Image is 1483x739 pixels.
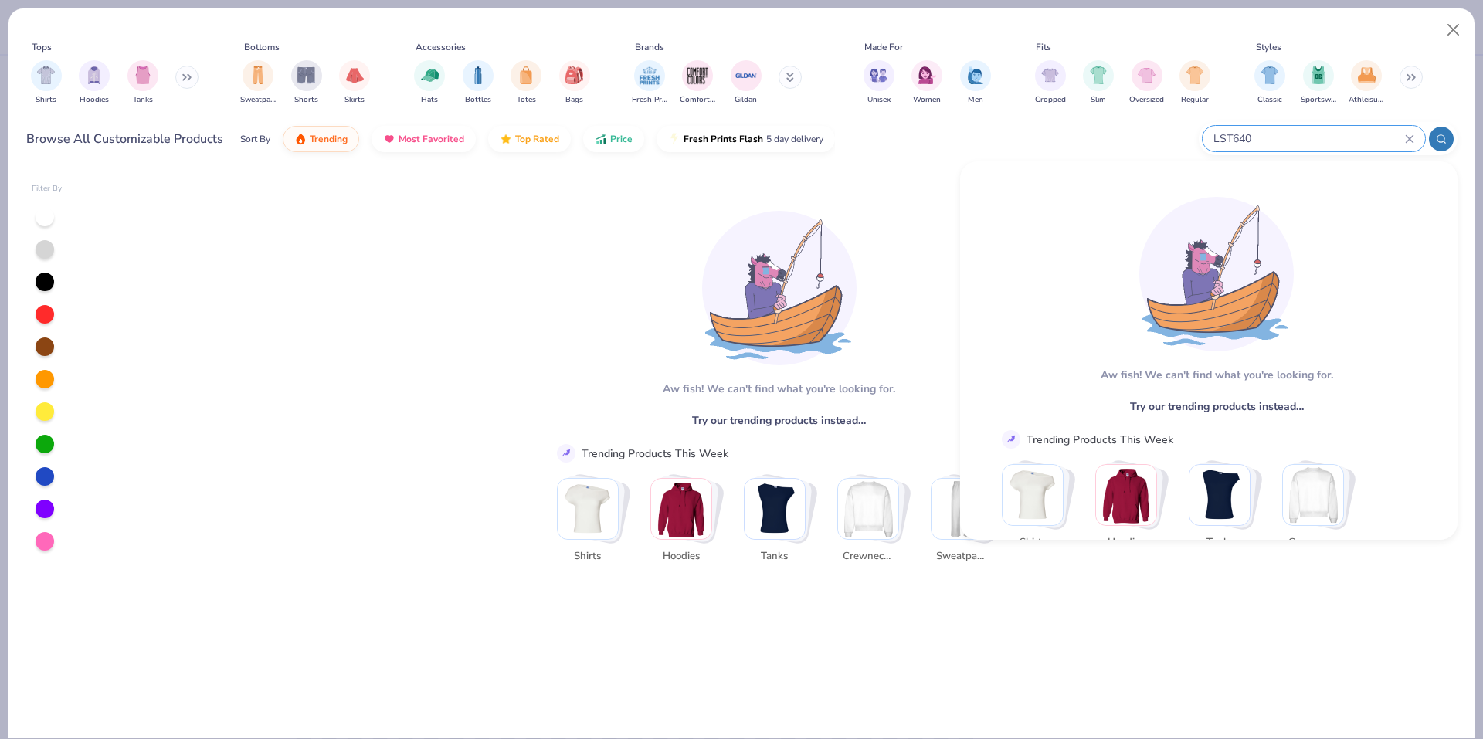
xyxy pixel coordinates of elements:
[32,40,52,54] div: Tops
[1349,60,1384,106] button: filter button
[414,60,445,106] button: filter button
[1179,60,1210,106] button: filter button
[565,66,582,84] img: Bags Image
[339,60,370,106] div: filter for Skirts
[1090,66,1107,84] img: Slim Image
[911,60,942,106] button: filter button
[632,94,667,106] span: Fresh Prints
[134,66,151,84] img: Tanks Image
[1358,66,1376,84] img: Athleisure Image
[559,60,590,106] button: filter button
[583,126,644,152] button: Price
[1349,60,1384,106] div: filter for Athleisure
[632,60,667,106] div: filter for Fresh Prints
[692,412,866,429] span: Try our trending products instead…
[1186,66,1204,84] img: Regular Image
[960,60,991,106] button: filter button
[918,66,936,84] img: Women Image
[1439,15,1468,45] button: Close
[1254,60,1285,106] div: filter for Classic
[562,549,613,564] span: Shirts
[1301,60,1336,106] button: filter button
[249,66,266,84] img: Sweatpants Image
[86,66,103,84] img: Hoodies Image
[1301,94,1336,106] span: Sportswear
[960,60,991,106] div: filter for Men
[684,133,763,145] span: Fresh Prints Flash
[558,479,618,539] img: Shirts
[745,479,805,539] img: Tanks
[517,94,536,106] span: Totes
[1004,432,1018,446] img: trend_line.gif
[911,60,942,106] div: filter for Women
[1181,94,1209,106] span: Regular
[766,131,823,148] span: 5 day delivery
[1002,464,1073,556] button: Stack Card Button Shirts
[1254,60,1285,106] button: filter button
[731,60,762,106] div: filter for Gildan
[133,94,153,106] span: Tanks
[31,60,62,106] div: filter for Shirts
[310,133,348,145] span: Trending
[291,60,322,106] button: filter button
[283,126,359,152] button: Trending
[1301,60,1336,106] div: filter for Sportswear
[465,94,491,106] span: Bottles
[1095,464,1166,556] button: Stack Card Button Hoodies
[668,133,680,145] img: flash.gif
[657,126,835,152] button: Fresh Prints Flash5 day delivery
[37,66,55,84] img: Shirts Image
[1035,60,1066,106] button: filter button
[559,60,590,106] div: filter for Bags
[1027,432,1173,448] div: Trending Products This Week
[843,549,893,564] span: Crewnecks
[240,94,276,106] span: Sweatpants
[26,130,223,148] div: Browse All Customizable Products
[1083,60,1114,106] div: filter for Slim
[864,60,894,106] div: filter for Unisex
[1129,94,1164,106] span: Oversized
[294,133,307,145] img: trending.gif
[31,60,62,106] button: filter button
[1288,535,1339,551] span: Crewnecks
[680,60,715,106] button: filter button
[470,66,487,84] img: Bottles Image
[1101,367,1333,383] div: Aw fish! We can't find what you're looking for.
[127,60,158,106] div: filter for Tanks
[1349,94,1384,106] span: Athleisure
[967,66,984,84] img: Men Image
[1091,94,1106,106] span: Slim
[680,94,715,106] span: Comfort Colors
[240,132,270,146] div: Sort By
[651,479,711,539] img: Hoodies
[346,66,364,84] img: Skirts Image
[837,478,908,570] button: Stack Card Button Crewnecks
[735,64,758,87] img: Gildan Image
[1257,94,1282,106] span: Classic
[421,66,439,84] img: Hats Image
[1189,464,1260,556] button: Stack Card Button Tanks
[297,66,315,84] img: Shorts Image
[1035,60,1066,106] div: filter for Cropped
[650,478,721,570] button: Stack Card Button Hoodies
[1261,66,1279,84] img: Classic Image
[240,60,276,106] button: filter button
[416,40,466,54] div: Accessories
[291,60,322,106] div: filter for Shorts
[936,549,986,564] span: Sweatpants
[36,94,56,106] span: Shirts
[518,66,534,84] img: Totes Image
[867,94,891,106] span: Unisex
[127,60,158,106] button: filter button
[702,211,857,365] img: Loading...
[1179,60,1210,106] div: filter for Regular
[339,60,370,106] button: filter button
[1035,94,1066,106] span: Cropped
[515,133,559,145] span: Top Rated
[749,549,799,564] span: Tanks
[79,60,110,106] div: filter for Hoodies
[1003,465,1063,525] img: Shirts
[500,133,512,145] img: TopRated.gif
[931,478,1002,570] button: Stack Card Button Sweatpants
[735,94,757,106] span: Gildan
